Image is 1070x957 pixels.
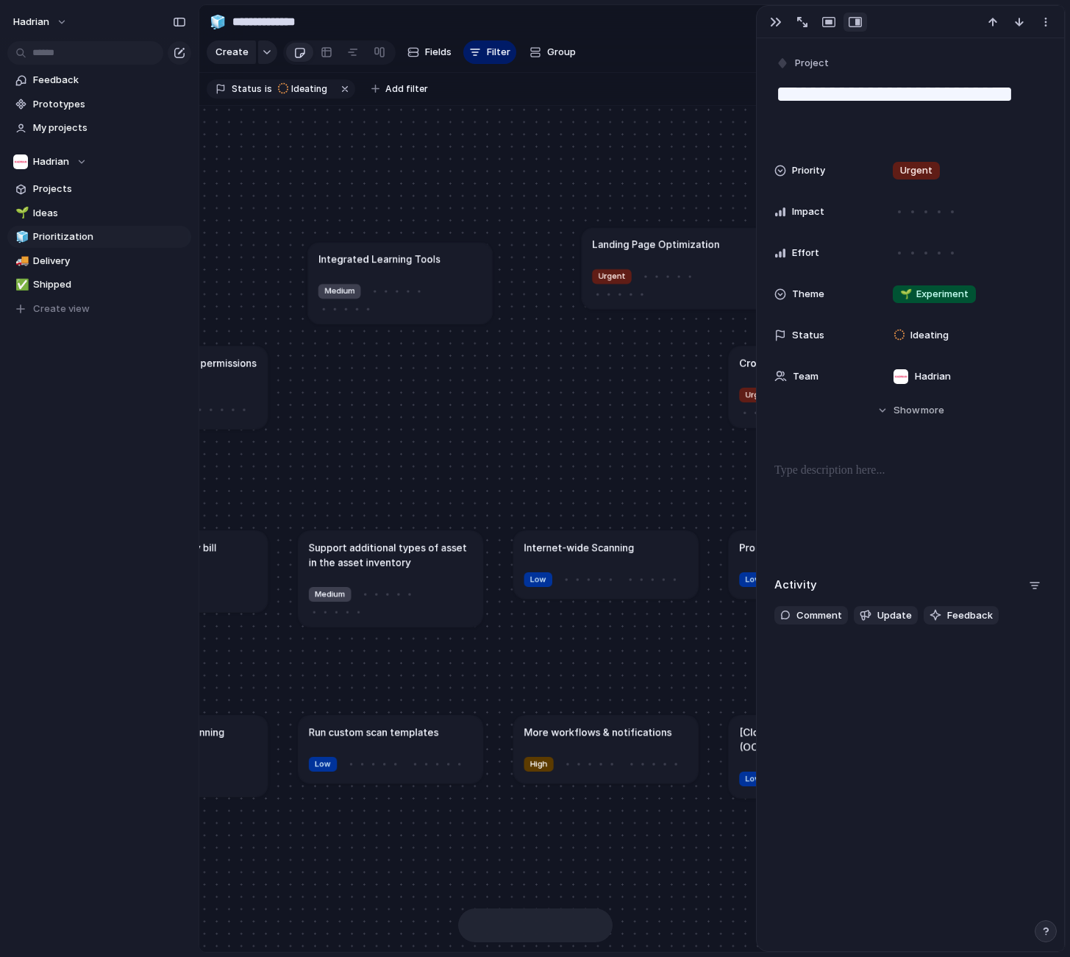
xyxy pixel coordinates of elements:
span: Create view [33,302,90,316]
button: Medium [315,281,364,301]
span: Experiment [900,287,969,302]
button: Showmore [774,397,1046,424]
span: Shipped [33,277,186,292]
button: Create view [7,298,191,320]
h1: [Cloud] Integration with Oracle (OCI) [739,725,902,754]
h1: Cross-tool querying capabilities [739,355,890,370]
button: Fields [402,40,457,64]
span: Impact [792,204,824,219]
h1: Vendor (3rd party) scanning [93,725,224,739]
h1: Landing Page Optimization [592,237,719,252]
button: ✅ [13,277,28,292]
span: Projects [33,182,186,196]
button: Create [207,40,256,64]
span: Effort [792,246,819,260]
span: Medium [315,588,345,600]
button: 🌱 [13,206,28,221]
span: Hadrian [915,369,951,384]
span: Status [232,82,262,96]
span: Low [530,573,546,585]
button: Feedback [924,606,999,625]
button: Filter [463,40,516,64]
button: Low [736,769,771,789]
button: Hadrian [7,10,75,34]
div: 🧊 [15,229,26,246]
div: 🧊 [210,12,226,32]
a: Projects [7,178,191,200]
span: Urgent [599,270,626,282]
h1: Product Led Growth [739,540,835,555]
button: 🚚 [13,254,28,268]
span: My projects [33,121,186,135]
span: Comment [796,608,842,623]
span: Theme [792,287,824,302]
a: 🌱Ideas [7,202,191,224]
span: Ideating [910,328,949,343]
span: Add filter [385,82,428,96]
h1: Smart suggestions for permissions management [93,355,257,385]
span: Create [215,45,249,60]
span: Prioritization [33,230,186,244]
button: 🧊 [13,230,28,244]
h2: Activity [774,577,817,594]
span: Hadrian [13,15,49,29]
button: Low [736,569,771,589]
span: Group [547,45,576,60]
a: ✅Shipped [7,274,191,296]
a: 🧊Prioritization [7,226,191,248]
span: more [921,403,944,418]
button: 🧊 [206,10,229,34]
a: 🚚Delivery [7,250,191,272]
div: 🚚 [15,252,26,269]
button: Project [773,53,833,74]
span: High [530,758,547,769]
span: Urgent [900,163,932,178]
button: Low [306,754,340,774]
button: High [521,754,557,774]
span: Priority [792,163,825,178]
button: Group [522,40,583,64]
button: Comment [774,606,848,625]
span: Feedback [947,608,993,623]
button: Update [854,606,918,625]
span: Filter [487,45,510,60]
button: Add filter [363,79,437,99]
span: is [265,82,272,96]
span: Low [315,758,331,769]
span: Delivery [33,254,186,268]
a: Prototypes [7,93,191,115]
span: Urgent [746,388,773,400]
h1: Run custom scan templates [309,725,438,739]
span: Low [746,772,762,784]
a: My projects [7,117,191,139]
span: Prototypes [33,97,186,112]
span: Status [792,328,824,343]
h1: Support additional types of asset in the asset inventory [309,540,472,569]
span: Low [746,573,762,585]
button: is [262,81,275,97]
span: Team [793,369,818,384]
h1: Internet-wide Scanning [524,540,635,555]
button: Medium [306,584,354,604]
button: Urgent [736,385,782,405]
button: Urgent [589,266,635,286]
span: Project [795,56,829,71]
span: Feedback [33,73,186,88]
h1: Integrated Learning Tools [318,252,441,266]
span: Fields [425,45,452,60]
span: 🌱 [900,288,912,299]
button: Ideating [274,81,336,97]
a: Feedback [7,69,191,91]
span: Update [877,608,912,623]
h1: Reduce GCP/BigQuery bill [93,540,216,555]
div: 🌱 [15,204,26,221]
span: Medium [324,285,354,296]
span: Hadrian [33,154,69,169]
span: Ideas [33,206,186,221]
button: Hadrian [7,151,191,173]
span: Ideating [291,82,327,96]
